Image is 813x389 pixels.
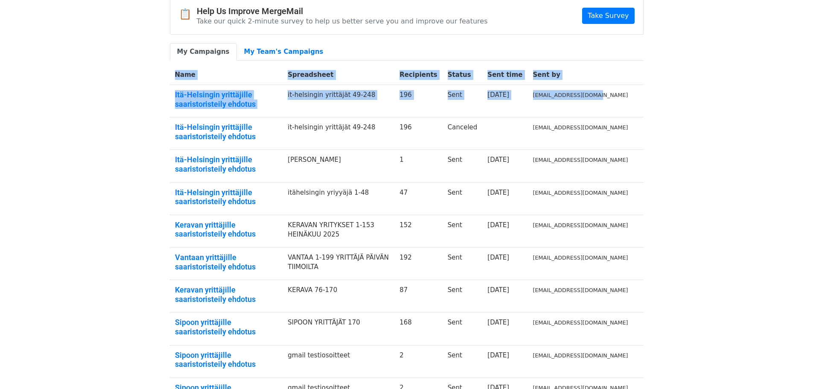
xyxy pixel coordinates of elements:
[394,65,443,85] th: Recipients
[443,117,483,150] td: Canceled
[487,91,509,99] a: [DATE]
[394,182,443,215] td: 47
[482,65,527,85] th: Sent time
[533,222,628,228] small: [EMAIL_ADDRESS][DOMAIN_NAME]
[770,348,813,389] div: Chat-widget
[283,345,394,377] td: gmail testiosoitteet
[283,117,394,150] td: it-helsingin yrittäjät 49-248
[175,351,278,369] a: Sipoon yrittäjille saaristoristeily ehdotus
[283,85,394,117] td: it-helsingin yrittäjät 49-248
[283,150,394,182] td: [PERSON_NAME]
[443,182,483,215] td: Sent
[197,17,488,26] p: Take our quick 2-minute survey to help us better serve you and improve our features
[487,319,509,326] a: [DATE]
[443,215,483,247] td: Sent
[394,85,443,117] td: 196
[770,348,813,389] iframe: Chat Widget
[443,247,483,280] td: Sent
[175,188,278,206] a: Itä-Helsingin yrittäjille saaristoristeily ehdotus
[175,253,278,271] a: Vantaan yrittäjille saaristoristeily ehdotus
[394,215,443,247] td: 152
[533,124,628,131] small: [EMAIL_ADDRESS][DOMAIN_NAME]
[394,247,443,280] td: 192
[487,189,509,196] a: [DATE]
[394,280,443,313] td: 87
[487,221,509,229] a: [DATE]
[394,345,443,377] td: 2
[283,65,394,85] th: Spreadsheet
[443,313,483,345] td: Sent
[197,6,488,16] h4: Help Us Improve MergeMail
[533,254,628,261] small: [EMAIL_ADDRESS][DOMAIN_NAME]
[443,345,483,377] td: Sent
[170,65,283,85] th: Name
[533,157,628,163] small: [EMAIL_ADDRESS][DOMAIN_NAME]
[582,8,634,24] a: Take Survey
[533,352,628,359] small: [EMAIL_ADDRESS][DOMAIN_NAME]
[487,254,509,261] a: [DATE]
[528,65,633,85] th: Sent by
[283,215,394,247] td: KERAVAN YRITYKSET 1-153 HEINÄKUU 2025
[533,190,628,196] small: [EMAIL_ADDRESS][DOMAIN_NAME]
[394,150,443,182] td: 1
[237,43,331,61] a: My Team's Campaigns
[443,65,483,85] th: Status
[283,247,394,280] td: VANTAA 1-199 YRITTÄJÄ PÄIVÄN TIIMOILTA
[394,117,443,150] td: 196
[175,220,278,239] a: Keravan yrittäjille saaristoristeily ehdotus
[175,285,278,304] a: Keravan yrittäjille saaristoristeily ehdotus
[487,286,509,294] a: [DATE]
[283,313,394,345] td: SIPOON YRITTÄJÄT 170
[179,8,197,20] span: 📋
[443,85,483,117] td: Sent
[175,318,278,336] a: Sipoon yrittäjille saaristoristeily ehdotus
[533,92,628,98] small: [EMAIL_ADDRESS][DOMAIN_NAME]
[443,150,483,182] td: Sent
[533,319,628,326] small: [EMAIL_ADDRESS][DOMAIN_NAME]
[533,287,628,293] small: [EMAIL_ADDRESS][DOMAIN_NAME]
[487,351,509,359] a: [DATE]
[283,182,394,215] td: itähelsingin yriyyäjä 1-48
[487,156,509,164] a: [DATE]
[170,43,237,61] a: My Campaigns
[394,313,443,345] td: 168
[175,155,278,173] a: Itä-Helsingin yrittäjille saaristoristeily ehdotus
[175,90,278,108] a: Itä-Helsingin yrittäjille saaristoristeily ehdotus
[283,280,394,313] td: KERAVA 76-170
[175,123,278,141] a: Itä-Helsingin yrittäjille saaristoristeily ehdotus
[443,280,483,313] td: Sent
